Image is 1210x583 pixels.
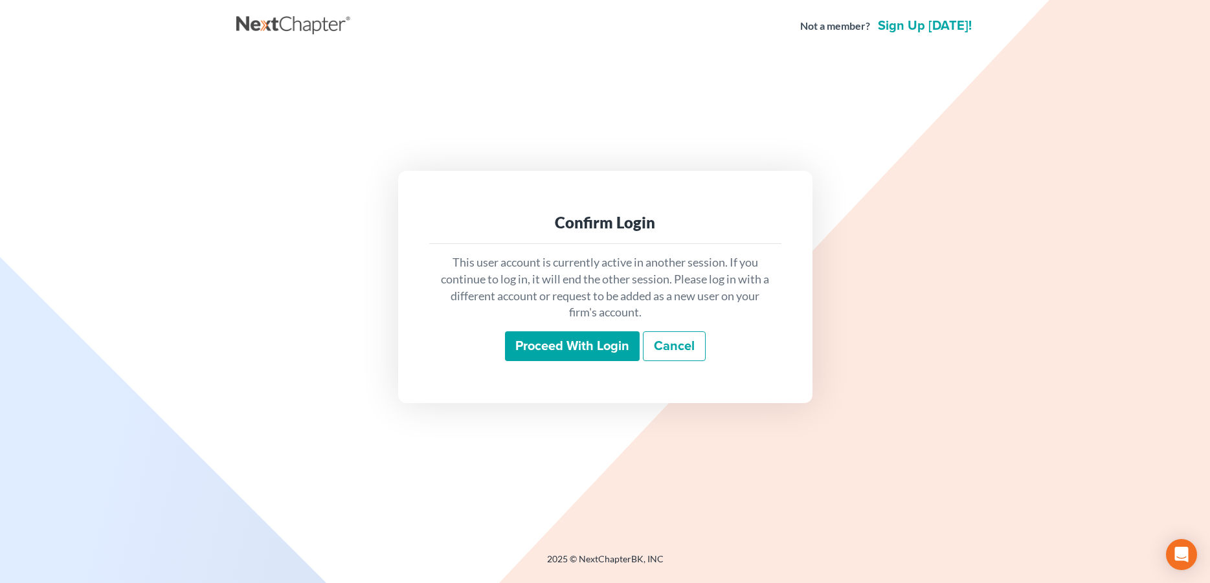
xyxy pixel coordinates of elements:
[643,331,706,361] a: Cancel
[236,553,974,576] div: 2025 © NextChapterBK, INC
[505,331,640,361] input: Proceed with login
[800,19,870,34] strong: Not a member?
[440,212,771,233] div: Confirm Login
[875,19,974,32] a: Sign up [DATE]!
[440,254,771,321] p: This user account is currently active in another session. If you continue to log in, it will end ...
[1166,539,1197,570] div: Open Intercom Messenger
